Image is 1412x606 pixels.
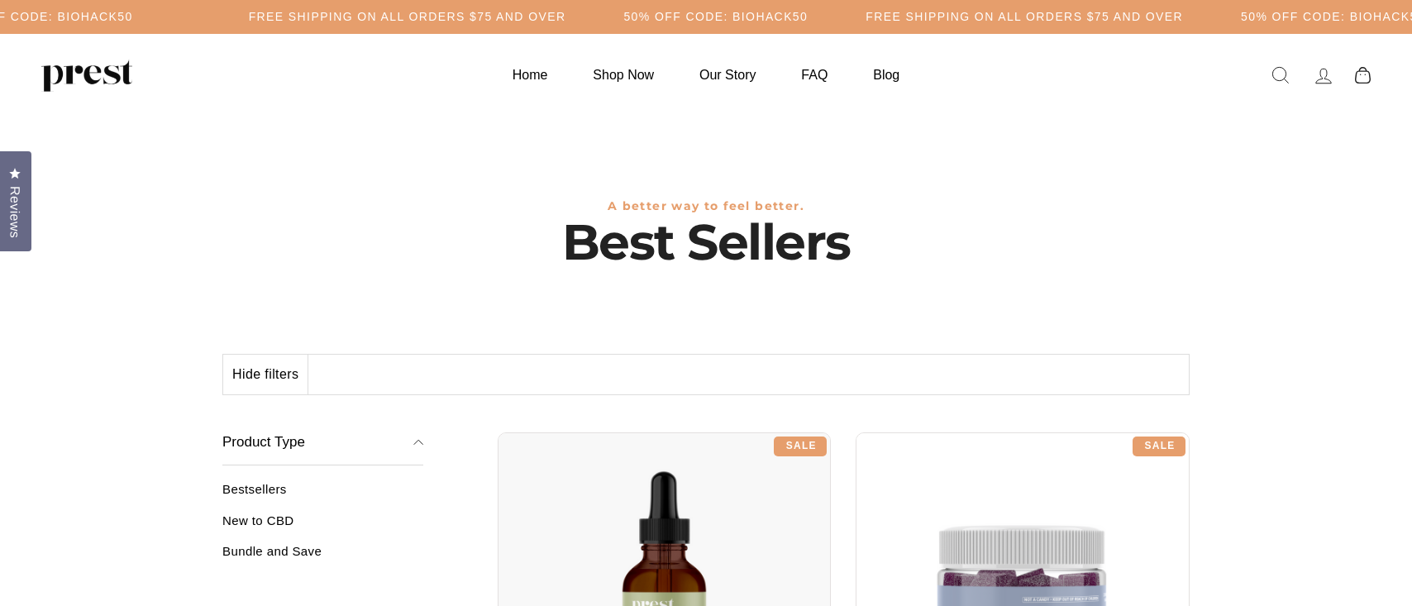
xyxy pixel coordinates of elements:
[492,59,569,91] a: Home
[866,10,1183,24] h5: Free Shipping on all orders $75 and over
[4,186,26,238] span: Reviews
[780,59,848,91] a: FAQ
[222,513,423,541] a: New to CBD
[249,10,566,24] h5: Free Shipping on all orders $75 and over
[222,213,1190,271] h1: Best Sellers
[222,420,423,466] button: Product Type
[774,437,827,456] div: Sale
[41,59,132,92] img: PREST ORGANICS
[223,355,308,394] button: Hide filters
[222,482,423,509] a: Bestsellers
[679,59,776,91] a: Our Story
[492,59,920,91] ul: Primary
[572,59,675,91] a: Shop Now
[222,199,1190,213] h3: A better way to feel better.
[1133,437,1185,456] div: Sale
[852,59,920,91] a: Blog
[222,544,423,571] a: Bundle and Save
[623,10,808,24] h5: 50% OFF CODE: BIOHACK50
